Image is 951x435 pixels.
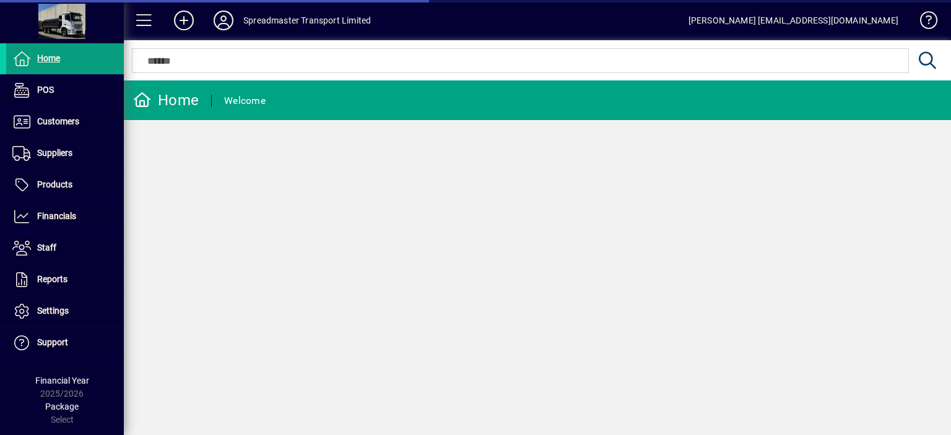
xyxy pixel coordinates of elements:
[6,264,124,295] a: Reports
[37,85,54,95] span: POS
[6,106,124,137] a: Customers
[6,75,124,106] a: POS
[37,179,72,189] span: Products
[6,170,124,200] a: Products
[6,138,124,169] a: Suppliers
[37,211,76,221] span: Financials
[164,9,204,32] button: Add
[6,296,124,327] a: Settings
[6,327,124,358] a: Support
[6,201,124,232] a: Financials
[688,11,898,30] div: [PERSON_NAME] [EMAIL_ADDRESS][DOMAIN_NAME]
[37,274,67,284] span: Reports
[37,53,60,63] span: Home
[37,243,56,252] span: Staff
[37,306,69,316] span: Settings
[37,116,79,126] span: Customers
[37,148,72,158] span: Suppliers
[911,2,936,43] a: Knowledge Base
[133,90,199,110] div: Home
[224,91,266,111] div: Welcome
[6,233,124,264] a: Staff
[37,337,68,347] span: Support
[45,402,79,411] span: Package
[35,376,89,385] span: Financial Year
[204,9,243,32] button: Profile
[243,11,371,30] div: Spreadmaster Transport Limited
